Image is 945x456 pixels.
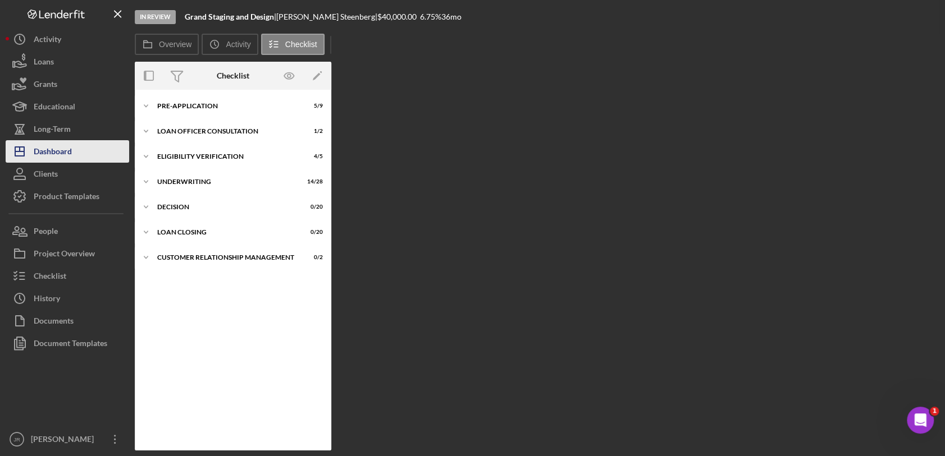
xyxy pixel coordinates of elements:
div: 14 / 28 [303,178,323,185]
button: People [6,220,129,242]
button: JR[PERSON_NAME] [6,428,129,450]
div: Loan Closing [157,229,295,236]
div: People [34,220,58,245]
button: Activity [6,28,129,50]
button: Checklist [261,34,325,55]
button: Educational [6,95,129,118]
button: Loans [6,50,129,73]
div: Pre-Application [157,103,295,109]
button: Clients [6,163,129,185]
div: Educational [34,95,75,121]
div: Documents [34,310,74,335]
div: 1 / 2 [303,128,323,135]
div: Eligibility Verification [157,153,295,160]
label: Overview [159,40,191,49]
button: Grants [6,73,129,95]
div: Checklist [34,265,66,290]
div: Document Templates [34,332,107,357]
div: Activity [34,28,61,53]
div: Loan Officer Consultation [157,128,295,135]
div: Long-Term [34,118,71,143]
div: [PERSON_NAME] [28,428,101,453]
div: 6.75 % [420,12,441,21]
button: Documents [6,310,129,332]
button: Document Templates [6,332,129,354]
div: 0 / 2 [303,254,323,261]
div: Checklist [217,71,249,80]
div: Product Templates [34,185,99,210]
div: Loans [34,50,54,76]
button: Product Templates [6,185,129,208]
label: Checklist [285,40,317,49]
div: 0 / 20 [303,204,323,210]
div: Customer Relationship Management [157,254,295,261]
button: Overview [135,34,199,55]
div: Dashboard [34,140,72,165]
div: In Review [135,10,176,24]
iframe: Intercom live chat [907,407,934,434]
div: 0 / 20 [303,229,323,236]
b: Grand Staging and Design [185,12,274,21]
div: 36 mo [441,12,462,21]
button: Activity [202,34,258,55]
div: Clients [34,163,58,188]
span: 1 [930,407,939,416]
div: $40,000.00 [377,12,420,21]
div: [PERSON_NAME] Steenberg | [276,12,377,21]
div: | [185,12,276,21]
div: Decision [157,204,295,210]
div: Underwriting [157,178,295,185]
label: Activity [226,40,250,49]
div: 4 / 5 [303,153,323,160]
div: 5 / 9 [303,103,323,109]
div: Project Overview [34,242,95,268]
button: Checklist [6,265,129,287]
button: Project Overview [6,242,129,265]
button: History [6,287,129,310]
div: Grants [34,73,57,98]
button: Dashboard [6,140,129,163]
button: Long-Term [6,118,129,140]
div: History [34,287,60,312]
text: JR [13,436,20,443]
